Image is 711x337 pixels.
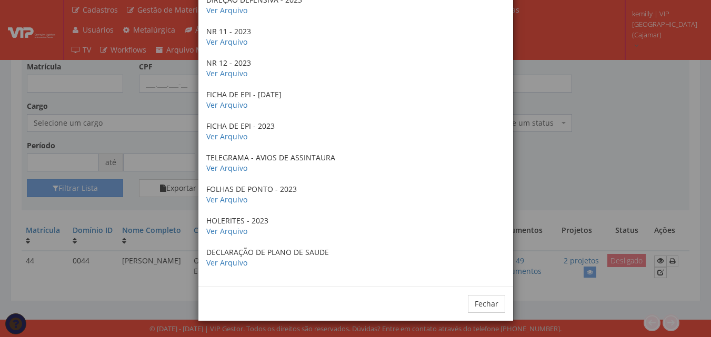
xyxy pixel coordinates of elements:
a: Ver Arquivo [206,131,247,141]
p: NR 11 - 2023 [206,26,505,47]
p: FICHA DE EPI - [DATE] [206,89,505,110]
a: Ver Arquivo [206,68,247,78]
a: Ver Arquivo [206,163,247,173]
p: NR 12 - 2023 [206,58,505,79]
p: FICHA DE EPI - 2023 [206,121,505,142]
a: Ver Arquivo [206,226,247,236]
a: Ver Arquivo [206,258,247,268]
a: Ver Arquivo [206,5,247,15]
a: Ver Arquivo [206,100,247,110]
p: DECLARAÇÃO DE PLANO DE SAUDE [206,247,505,268]
a: Ver Arquivo [206,195,247,205]
p: TELEGRAMA - AVIOS DE ASSINTAURA [206,152,505,173]
button: Fechar [468,295,505,313]
p: FOLHAS DE PONTO - 2023 [206,184,505,205]
a: Ver Arquivo [206,37,247,47]
p: HOLERITES - 2023 [206,216,505,237]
